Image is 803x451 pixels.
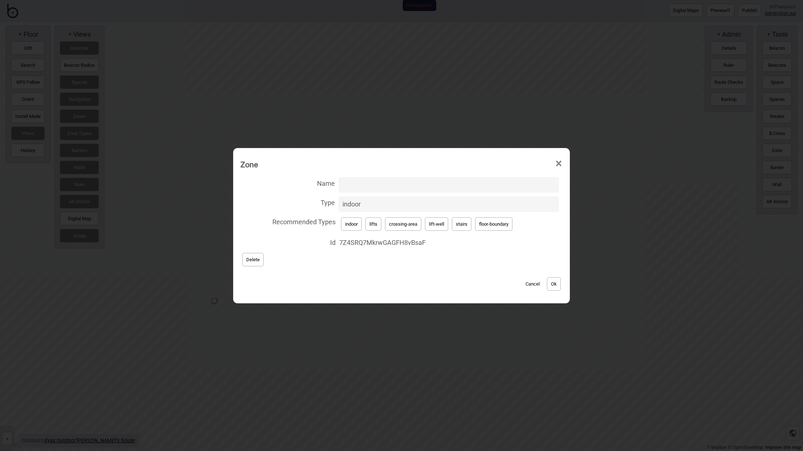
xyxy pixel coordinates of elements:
span: Type [240,194,335,209]
span: 7Z4SRQ7MkrwGAGFH8vBsaF [339,236,559,249]
span: Id [240,234,336,249]
button: crossing-area [385,217,421,231]
button: floor-boundary [475,217,512,231]
span: Name [240,175,335,190]
button: indoor [341,217,362,231]
button: stairs [452,217,471,231]
input: Name [338,177,559,193]
button: lift-well [425,217,448,231]
button: lifts [365,217,381,231]
button: Delete [242,253,264,266]
span: × [555,152,563,176]
input: Type [338,196,559,212]
span: Recommended Types [240,214,336,229]
button: Cancel [522,277,543,291]
button: Ok [547,277,561,291]
div: Zone [240,157,258,172]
